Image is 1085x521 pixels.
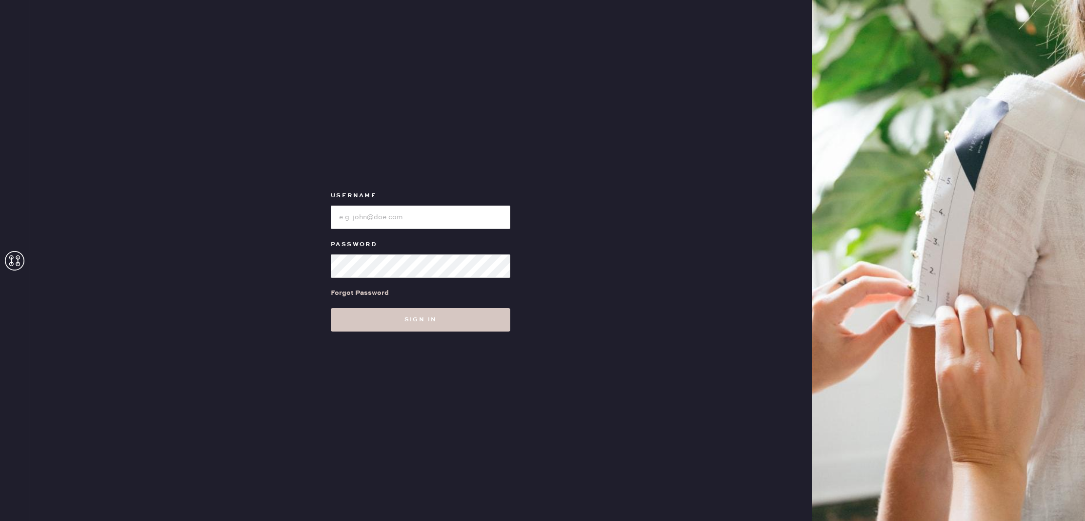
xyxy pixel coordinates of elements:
[331,190,510,202] label: Username
[331,206,510,229] input: e.g. john@doe.com
[331,308,510,332] button: Sign in
[331,239,510,250] label: Password
[331,278,389,308] a: Forgot Password
[331,288,389,298] div: Forgot Password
